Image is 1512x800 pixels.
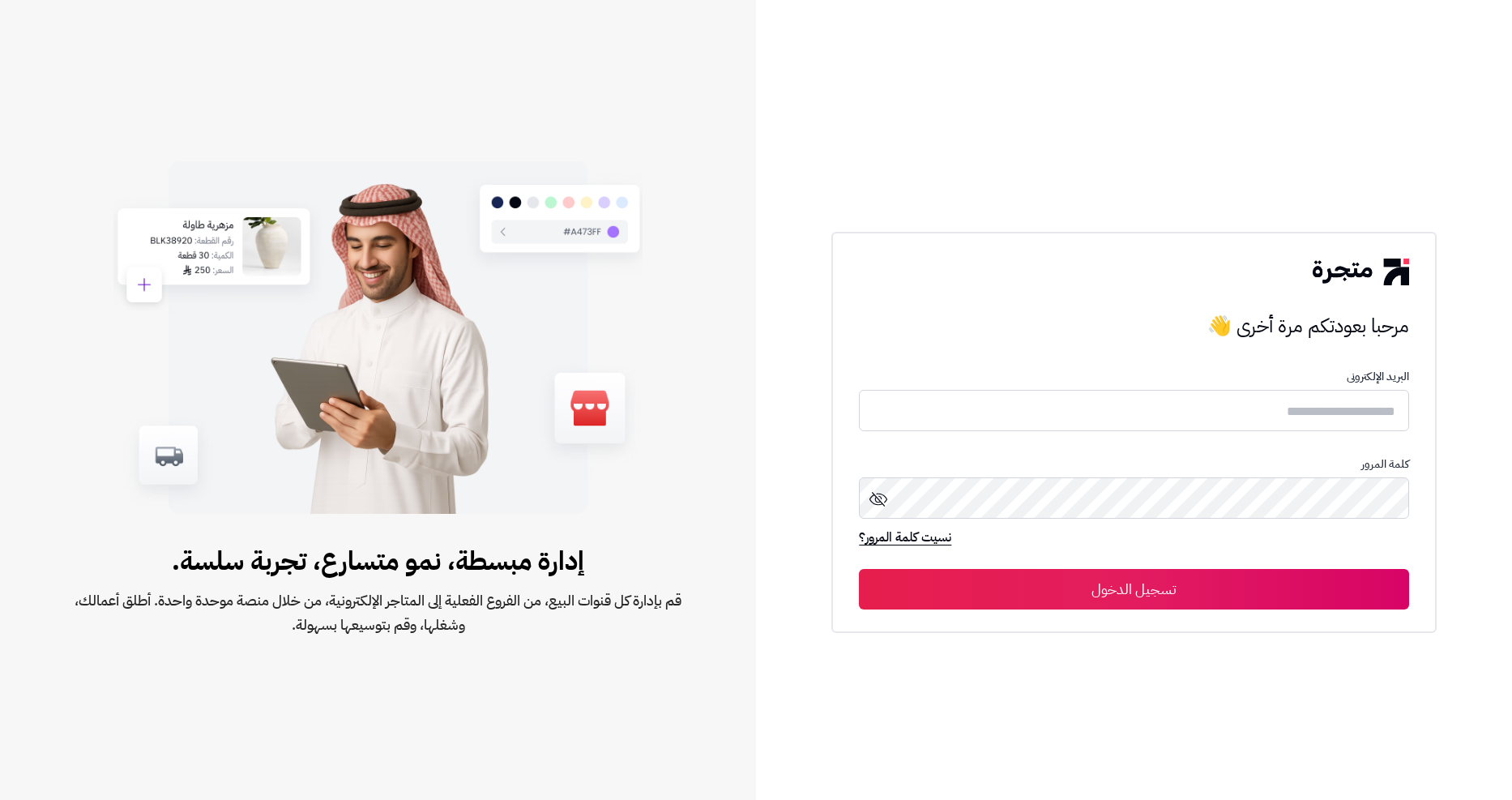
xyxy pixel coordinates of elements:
[52,588,704,637] span: قم بإدارة كل قنوات البيع، من الفروع الفعلية إلى المتاجر الإلكترونية، من خلال منصة موحدة واحدة. أط...
[1313,259,1408,284] img: logo-2.png
[52,541,704,580] span: إدارة مبسطة، نمو متسارع، تجربة سلسة.
[859,528,951,550] a: نسيت كلمة المرور؟
[859,310,1408,342] h3: مرحبا بعودتكم مرة أخرى 👋
[859,569,1408,610] button: تسجيل الدخول
[859,458,1408,471] p: كلمة المرور
[859,370,1408,383] p: البريد الإلكترونى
